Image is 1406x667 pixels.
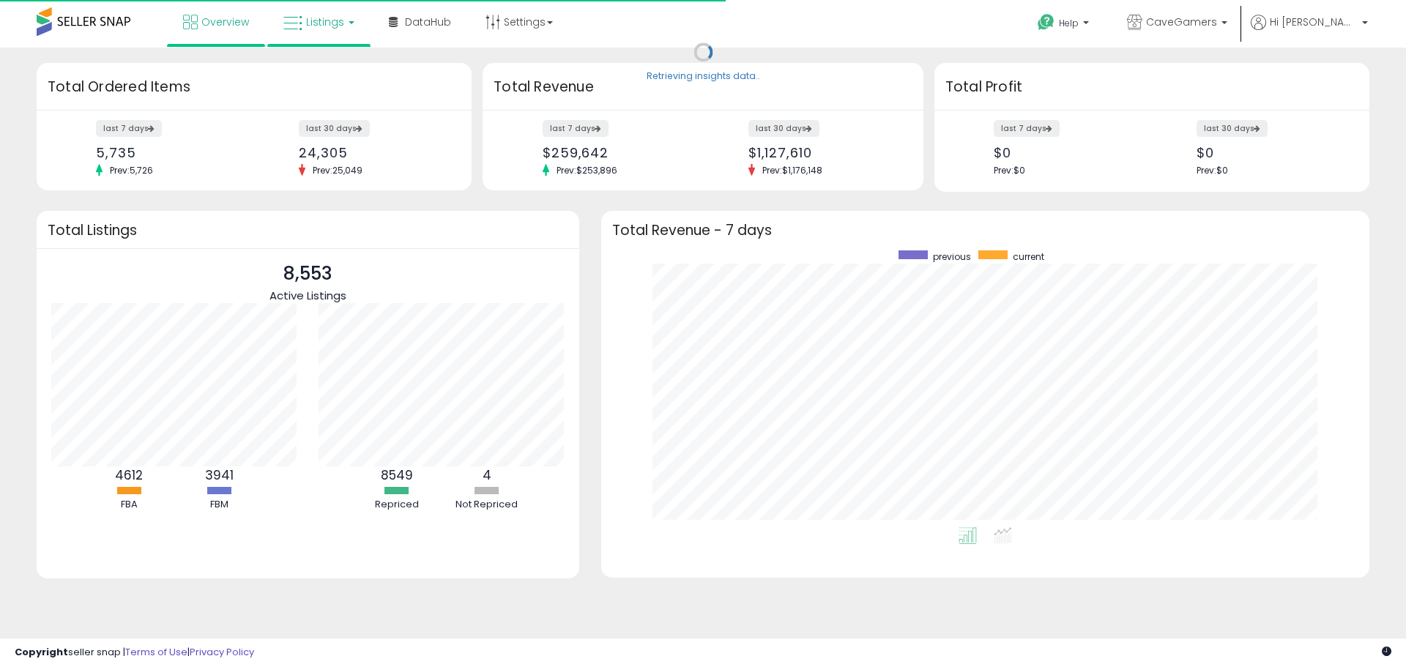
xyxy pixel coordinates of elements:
[549,164,625,176] span: Prev: $253,896
[190,645,254,659] a: Privacy Policy
[994,145,1141,160] div: $0
[381,466,413,484] b: 8549
[1197,120,1268,137] label: last 30 days
[1059,17,1079,29] span: Help
[125,645,187,659] a: Terms of Use
[748,120,819,137] label: last 30 days
[755,164,830,176] span: Prev: $1,176,148
[405,15,451,29] span: DataHub
[305,164,370,176] span: Prev: 25,049
[748,145,898,160] div: $1,127,610
[933,250,971,263] span: previous
[994,120,1060,137] label: last 7 days
[612,225,1358,236] h3: Total Revenue - 7 days
[306,15,344,29] span: Listings
[494,77,912,97] h3: Total Revenue
[96,120,162,137] label: last 7 days
[299,145,446,160] div: 24,305
[1251,15,1368,48] a: Hi [PERSON_NAME]
[1197,164,1228,176] span: Prev: $0
[96,145,243,160] div: 5,735
[48,77,461,97] h3: Total Ordered Items
[1013,250,1044,263] span: current
[945,77,1358,97] h3: Total Profit
[1270,15,1358,29] span: Hi [PERSON_NAME]
[205,466,234,484] b: 3941
[299,120,370,137] label: last 30 days
[483,466,491,484] b: 4
[994,164,1025,176] span: Prev: $0
[543,145,692,160] div: $259,642
[647,70,760,83] div: Retrieving insights data..
[269,288,346,303] span: Active Listings
[1146,15,1217,29] span: CaveGamers
[201,15,249,29] span: Overview
[15,645,68,659] strong: Copyright
[85,498,173,512] div: FBA
[1197,145,1344,160] div: $0
[15,646,254,660] div: seller snap | |
[103,164,160,176] span: Prev: 5,726
[115,466,143,484] b: 4612
[175,498,263,512] div: FBM
[443,498,531,512] div: Not Repriced
[353,498,441,512] div: Repriced
[1026,2,1104,48] a: Help
[48,225,568,236] h3: Total Listings
[269,260,346,288] p: 8,553
[1037,13,1055,31] i: Get Help
[543,120,609,137] label: last 7 days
